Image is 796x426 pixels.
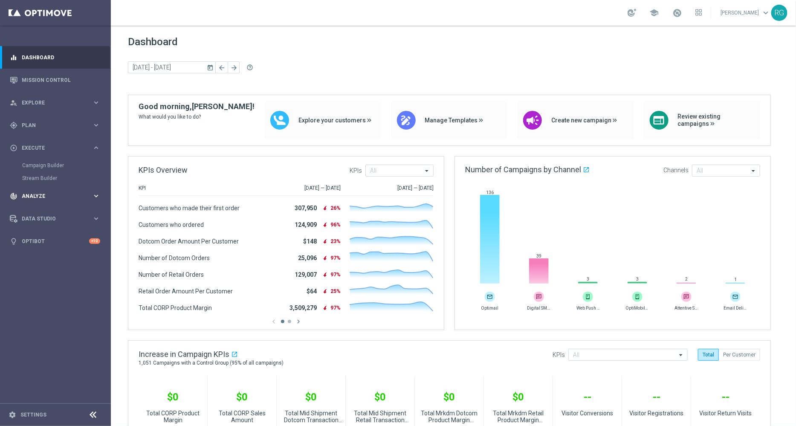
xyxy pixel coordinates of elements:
[92,214,100,223] i: keyboard_arrow_right
[10,99,17,107] i: person_search
[10,46,100,69] div: Dashboard
[10,215,92,223] div: Data Studio
[10,144,92,152] div: Execute
[10,230,100,252] div: Optibot
[22,46,100,69] a: Dashboard
[22,175,89,182] a: Stream Builder
[9,77,101,84] button: Mission Control
[9,99,101,106] button: person_search Explore keyboard_arrow_right
[10,238,17,245] i: lightbulb
[10,99,92,107] div: Explore
[9,193,101,200] button: track_changes Analyze keyboard_arrow_right
[9,238,101,245] button: lightbulb Optibot +10
[22,145,92,151] span: Execute
[22,230,89,252] a: Optibot
[22,159,110,172] div: Campaign Builder
[10,54,17,61] i: equalizer
[10,144,17,152] i: play_circle_outline
[22,162,89,169] a: Campaign Builder
[89,238,100,244] div: +10
[20,412,46,417] a: Settings
[10,122,17,129] i: gps_fixed
[10,122,92,129] div: Plan
[10,69,100,91] div: Mission Control
[22,69,100,91] a: Mission Control
[22,172,110,185] div: Stream Builder
[92,99,100,107] i: keyboard_arrow_right
[22,100,92,105] span: Explore
[92,192,100,200] i: keyboard_arrow_right
[10,192,17,200] i: track_changes
[9,411,16,419] i: settings
[9,122,101,129] button: gps_fixed Plan keyboard_arrow_right
[22,194,92,199] span: Analyze
[771,5,787,21] div: RG
[649,8,659,17] span: school
[10,192,92,200] div: Analyze
[9,145,101,151] button: play_circle_outline Execute keyboard_arrow_right
[92,144,100,152] i: keyboard_arrow_right
[22,216,92,221] span: Data Studio
[9,215,101,222] button: Data Studio keyboard_arrow_right
[9,54,101,61] button: equalizer Dashboard
[761,8,770,17] span: keyboard_arrow_down
[22,123,92,128] span: Plan
[720,6,771,19] a: [PERSON_NAME]keyboard_arrow_down
[92,121,100,129] i: keyboard_arrow_right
